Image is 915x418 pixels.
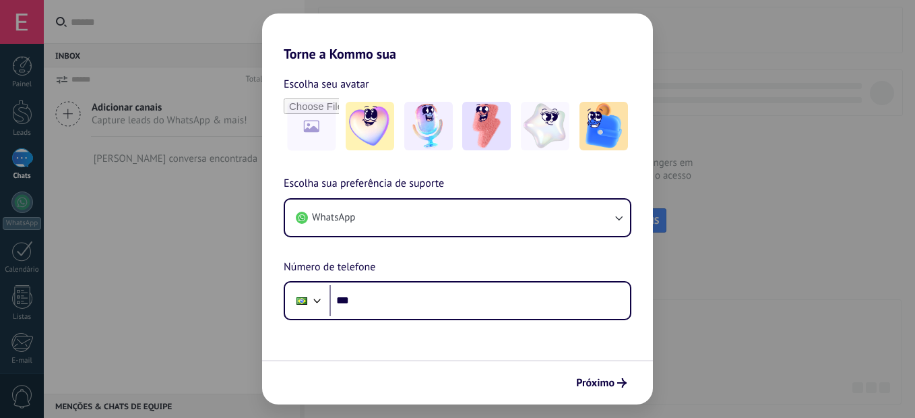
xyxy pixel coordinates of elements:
[262,13,653,62] h2: Torne a Kommo sua
[285,200,630,236] button: WhatsApp
[579,102,628,150] img: -5.jpeg
[289,287,315,315] div: Brazil: + 55
[462,102,511,150] img: -3.jpeg
[346,102,394,150] img: -1.jpeg
[284,76,369,93] span: Escolha seu avatar
[284,259,375,276] span: Número de telefone
[521,102,569,150] img: -4.jpeg
[404,102,453,150] img: -2.jpeg
[312,211,355,225] span: WhatsApp
[576,378,614,388] span: Próximo
[284,175,444,193] span: Escolha sua preferência de suporte
[570,371,633,394] button: Próximo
